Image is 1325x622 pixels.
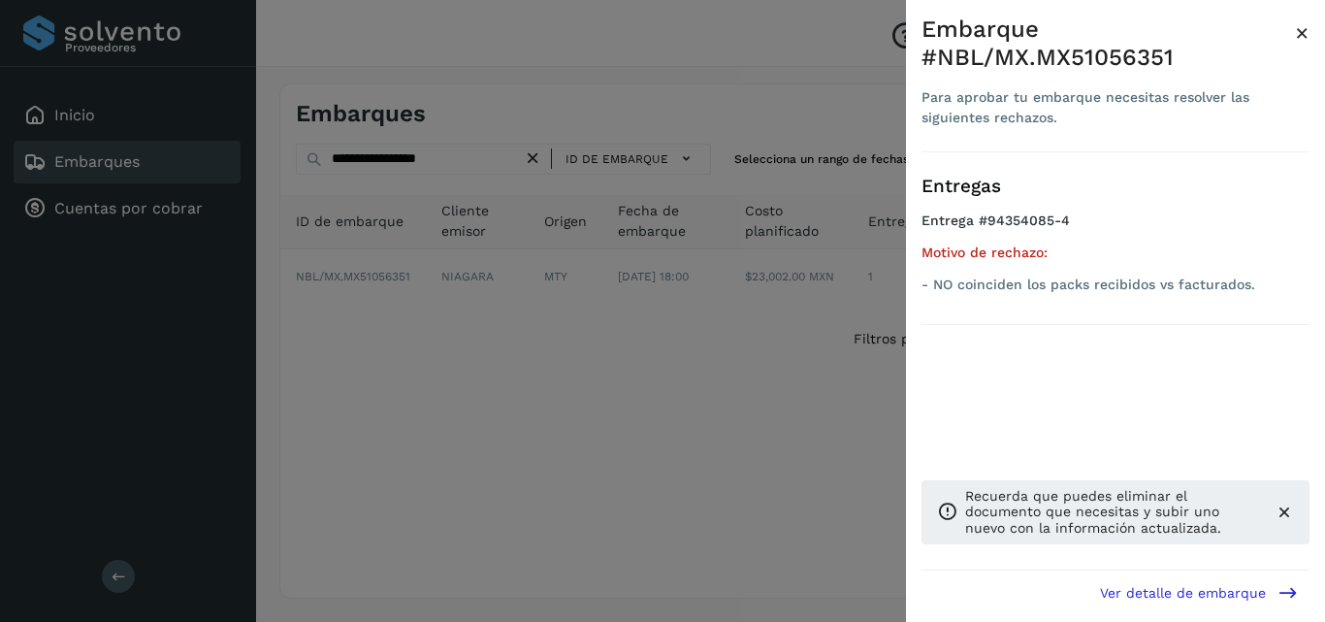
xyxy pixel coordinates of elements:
[921,277,1309,293] p: - NO coinciden los packs recibidos vs facturados.
[921,87,1295,128] div: Para aprobar tu embarque necesitas resolver las siguientes rechazos.
[921,213,1309,245] h4: Entrega #94354085-4
[965,488,1259,537] p: Recuerda que puedes eliminar el documento que necesitas y subir uno nuevo con la información actu...
[1295,16,1309,50] button: Close
[921,176,1309,198] h3: Entregas
[1100,586,1266,600] span: Ver detalle de embarque
[1295,19,1309,47] span: ×
[921,16,1295,72] div: Embarque #NBL/MX.MX51056351
[1088,571,1309,614] button: Ver detalle de embarque
[921,245,1309,261] h5: Motivo de rechazo:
